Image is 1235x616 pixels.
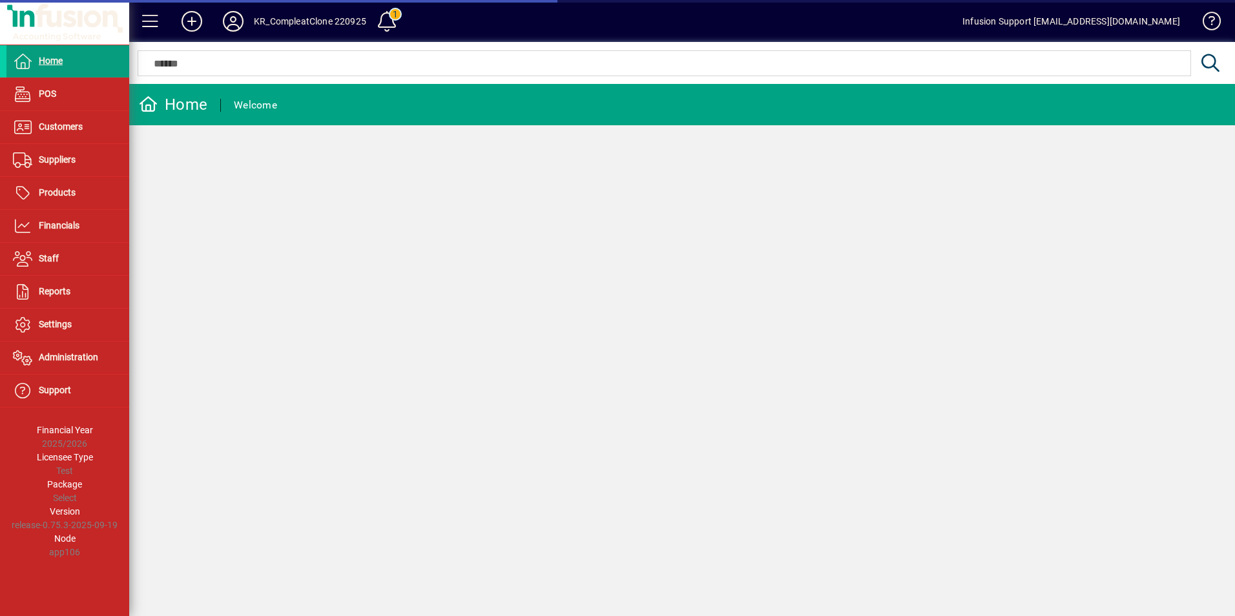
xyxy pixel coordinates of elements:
[37,425,93,435] span: Financial Year
[6,210,129,242] a: Financials
[171,10,213,33] button: Add
[6,276,129,308] a: Reports
[39,88,56,99] span: POS
[39,220,79,231] span: Financials
[6,342,129,374] a: Administration
[234,95,277,116] div: Welcome
[39,121,83,132] span: Customers
[39,253,59,263] span: Staff
[6,111,129,143] a: Customers
[39,385,71,395] span: Support
[54,533,76,544] span: Node
[47,479,82,489] span: Package
[139,94,207,115] div: Home
[37,452,93,462] span: Licensee Type
[254,11,366,32] div: KR_CompleatClone 220925
[39,187,76,198] span: Products
[39,56,63,66] span: Home
[6,375,129,407] a: Support
[6,309,129,341] a: Settings
[962,11,1180,32] div: Infusion Support [EMAIL_ADDRESS][DOMAIN_NAME]
[6,177,129,209] a: Products
[1193,3,1219,45] a: Knowledge Base
[50,506,80,517] span: Version
[39,154,76,165] span: Suppliers
[39,319,72,329] span: Settings
[39,352,98,362] span: Administration
[6,144,129,176] a: Suppliers
[39,286,70,296] span: Reports
[6,78,129,110] a: POS
[6,243,129,275] a: Staff
[213,10,254,33] button: Profile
